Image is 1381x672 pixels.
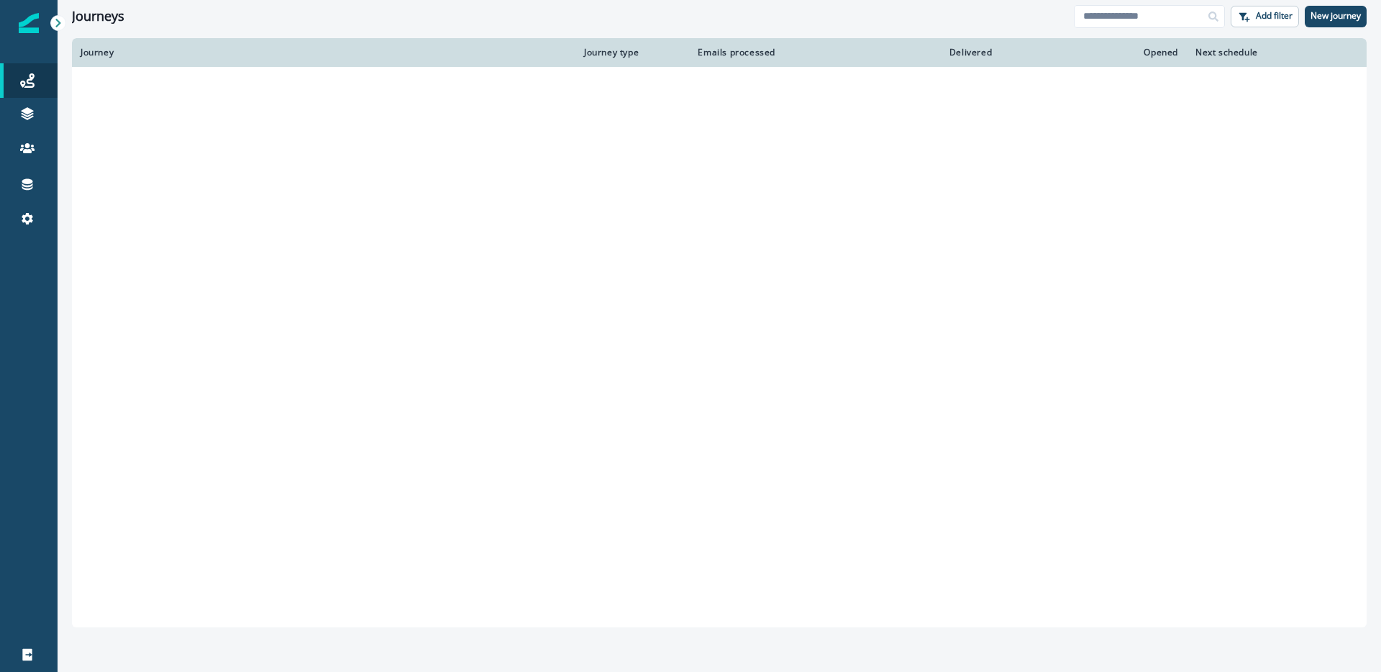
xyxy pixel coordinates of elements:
[81,47,567,58] div: Journey
[1256,11,1293,21] p: Add filter
[1231,6,1299,27] button: Add filter
[793,47,992,58] div: Delivered
[584,47,675,58] div: Journey type
[1195,47,1322,58] div: Next schedule
[692,47,775,58] div: Emails processed
[19,13,39,33] img: Inflection
[1311,11,1361,21] p: New journey
[1009,47,1178,58] div: Opened
[72,9,124,24] h1: Journeys
[1305,6,1367,27] button: New journey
